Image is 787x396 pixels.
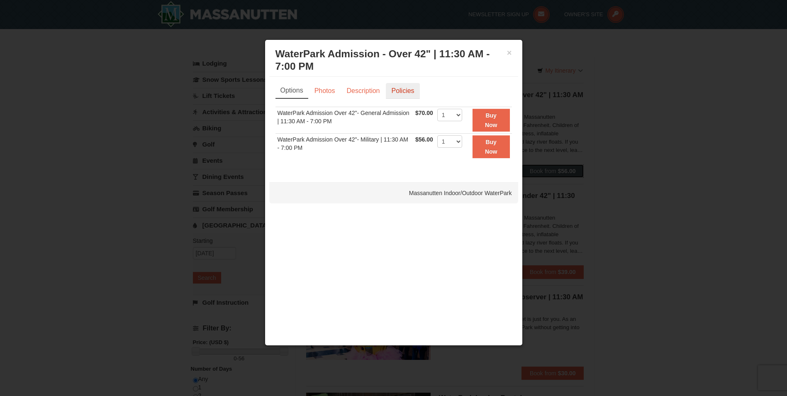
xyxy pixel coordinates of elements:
[507,49,512,57] button: ×
[415,110,433,116] span: $70.00
[341,83,385,99] a: Description
[269,183,518,203] div: Massanutten Indoor/Outdoor WaterPark
[309,83,341,99] a: Photos
[473,109,510,132] button: Buy Now
[485,139,497,154] strong: Buy Now
[275,48,512,73] h3: WaterPark Admission - Over 42" | 11:30 AM - 7:00 PM
[473,135,510,158] button: Buy Now
[386,83,419,99] a: Policies
[485,112,497,128] strong: Buy Now
[275,107,414,134] td: WaterPark Admission Over 42"- General Admission | 11:30 AM - 7:00 PM
[415,136,433,143] span: $56.00
[275,83,308,99] a: Options
[275,134,414,160] td: WaterPark Admission Over 42"- Military | 11:30 AM - 7:00 PM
